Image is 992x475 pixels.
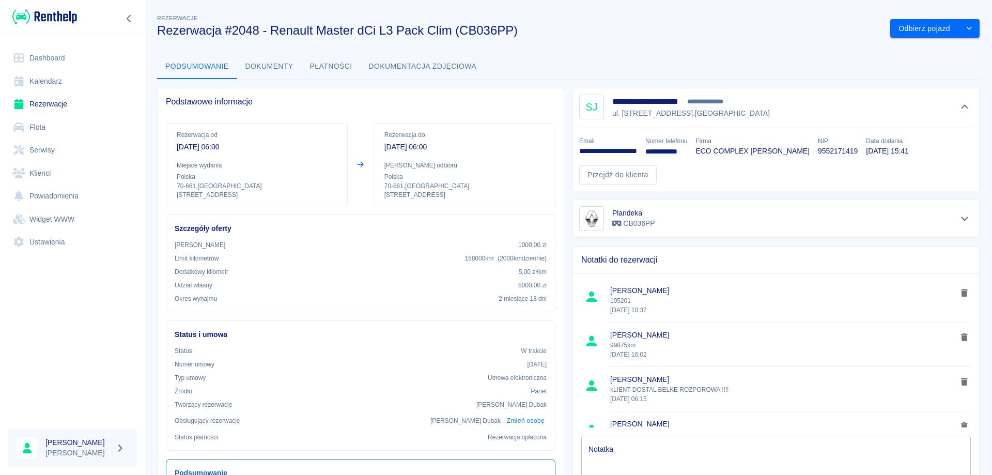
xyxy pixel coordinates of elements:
span: [PERSON_NAME] [610,419,957,430]
button: delete note [957,420,972,433]
p: Tworzący rezerwację [175,400,232,409]
span: ( 2000 km dziennie ) [498,255,547,262]
button: Ukryj szczegóły [956,100,973,114]
a: Dashboard [8,47,137,70]
p: Email [579,136,637,146]
p: 5,00 zł /km [519,267,547,277]
a: Powiadomienia [8,185,137,208]
p: 70-661 , [GEOGRAPHIC_DATA] [384,181,545,191]
p: Panel [531,387,547,396]
p: [DATE] 06:00 [384,142,545,152]
button: Pokaż szczegóły [956,211,973,226]
img: Renthelp logo [12,8,77,25]
p: Rezerwacja do [384,130,545,140]
p: [STREET_ADDRESS] [384,191,545,200]
a: Serwisy [8,139,137,162]
a: Flota [8,116,137,139]
p: [DATE] 06:15 [610,394,957,404]
button: Podsumowanie [157,54,237,79]
span: Notatki do rezerwacji [581,255,971,265]
p: 99875km [610,341,957,359]
p: Status płatności [175,433,218,442]
p: Polska [177,172,337,181]
a: Widget WWW [8,208,137,231]
p: [DATE] 16:02 [610,350,957,359]
p: Miejsce wydania [177,161,337,170]
div: SJ [579,95,604,119]
p: [DATE] 15:41 [866,146,908,157]
p: Umowa elektroniczna [488,373,547,382]
a: Przejdź do klienta [579,165,657,185]
p: Udział własny [175,281,212,290]
a: Klienci [8,162,137,185]
p: [PERSON_NAME] [175,240,225,250]
p: [DATE] 06:00 [177,142,337,152]
p: Polska [384,172,545,181]
p: 158000 km [464,254,547,263]
h6: [PERSON_NAME] [45,437,112,448]
button: drop-down [959,19,980,38]
p: Data dodania [866,136,908,146]
h6: Szczegóły oferty [175,223,547,234]
a: Rezerwacje [8,93,137,116]
h6: Status i umowa [175,329,547,340]
p: Firma [695,136,809,146]
p: Okres wynajmu [175,294,217,303]
span: Rezerwacje [157,15,197,21]
a: Ustawienia [8,231,137,254]
p: Limit kilometrów [175,254,219,263]
p: 1000,00 zł [518,240,547,250]
p: Rezerwacja od [177,130,337,140]
p: [PERSON_NAME] [45,448,112,458]
img: Image [581,208,602,229]
button: Zwiń nawigację [121,12,137,25]
p: 70-661 , [GEOGRAPHIC_DATA] [177,181,337,191]
p: Dodatkowy kilometr [175,267,228,277]
a: Kalendarz [8,70,137,93]
button: Odbierz pojazd [890,19,959,38]
p: [DATE] [527,360,547,369]
p: ECO COMPLEX [PERSON_NAME] [695,146,809,157]
p: Żrodło [175,387,192,396]
p: Rezerwacja opłacona [488,433,547,442]
p: 5000,00 zł [518,281,547,290]
p: NIP [818,136,858,146]
p: 9552171419 [818,146,858,157]
p: [PERSON_NAME] Dubak [430,416,501,425]
a: Renthelp logo [8,8,77,25]
p: Numer telefonu [645,136,687,146]
p: [PERSON_NAME] odbioru [384,161,545,170]
button: Dokumenty [237,54,302,79]
p: [PERSON_NAME] Dubak [476,400,547,409]
p: [DATE] 10:37 [610,305,957,315]
p: Status [175,346,192,356]
span: Podstawowe informacje [166,97,555,107]
p: CB036PP [612,218,655,229]
span: [PERSON_NAME] [610,374,957,385]
button: Płatności [302,54,361,79]
button: Zmień osobę [505,413,547,428]
span: [PERSON_NAME] [610,285,957,296]
p: 105201 [610,296,957,315]
p: [STREET_ADDRESS] [177,191,337,200]
button: delete note [957,375,972,389]
p: W trakcie [521,346,547,356]
button: Dokumentacja zdjęciowa [361,54,485,79]
p: Numer umowy [175,360,214,369]
p: ul. [STREET_ADDRESS] , [GEOGRAPHIC_DATA] [612,108,770,119]
span: [PERSON_NAME] [610,330,957,341]
p: 2 miesiące 18 dni [499,294,547,303]
button: delete note [957,331,972,344]
h3: Rezerwacja #2048 - Renault Master dCi L3 Pack Clim (CB036PP) [157,23,882,38]
p: Obsługujący rezerwację [175,416,240,425]
h6: Plandeka [612,208,655,218]
p: kLIENT DOSTAL BELKE ROZPOROWA !!!! [610,385,957,404]
p: Typ umowy [175,373,206,382]
button: delete note [957,286,972,300]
